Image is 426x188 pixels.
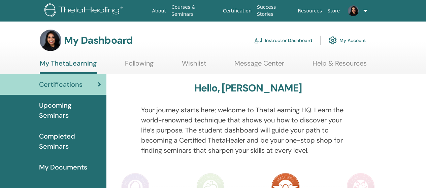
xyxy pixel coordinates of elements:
span: Certifications [39,79,83,89]
p: Your journey starts here; welcome to ThetaLearning HQ. Learn the world-renowned technique that sh... [141,105,355,155]
img: default.jpg [40,30,61,51]
span: Upcoming Seminars [39,100,101,120]
a: Store [325,5,342,17]
a: Resources [295,5,325,17]
img: logo.png [44,3,125,18]
a: Help & Resources [313,59,367,72]
a: Wishlist [182,59,206,72]
img: chalkboard-teacher.svg [254,37,262,43]
h3: My Dashboard [64,34,133,46]
a: Success Stories [254,1,295,21]
a: Courses & Seminars [169,1,220,21]
a: Certification [220,5,254,17]
h3: Hello, [PERSON_NAME] [194,82,302,94]
a: Following [125,59,154,72]
a: Message Center [234,59,284,72]
a: About [150,5,169,17]
img: default.jpg [348,5,359,16]
span: My Documents [39,162,87,172]
img: cog.svg [329,35,337,46]
a: My Account [329,33,366,48]
a: Instructor Dashboard [254,33,312,48]
a: My ThetaLearning [40,59,97,74]
span: Completed Seminars [39,131,101,151]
